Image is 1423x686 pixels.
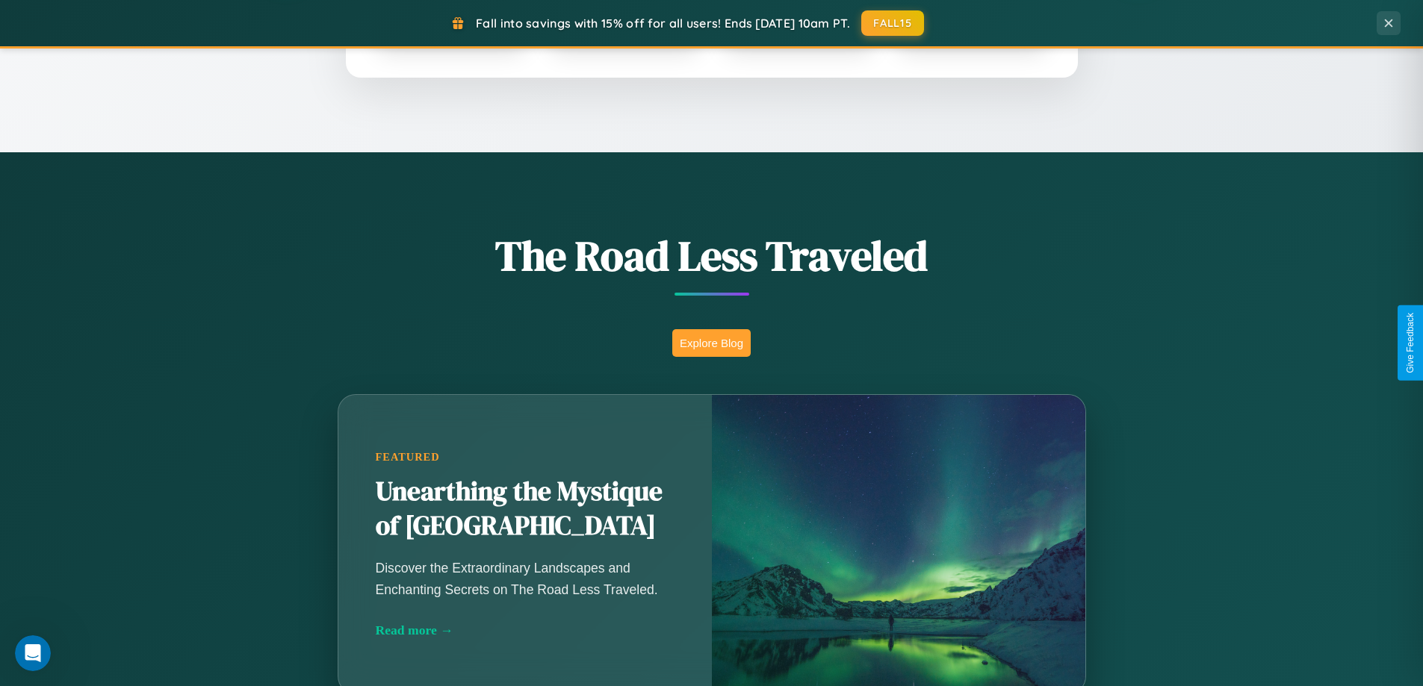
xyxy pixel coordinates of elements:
h1: The Road Less Traveled [264,227,1160,284]
div: Featured [376,451,675,464]
div: Read more → [376,623,675,638]
button: Explore Blog [672,329,751,357]
iframe: Intercom live chat [15,635,51,671]
div: Give Feedback [1405,313,1416,373]
button: FALL15 [861,10,924,36]
p: Discover the Extraordinary Landscapes and Enchanting Secrets on The Road Less Traveled. [376,558,675,599]
span: Fall into savings with 15% off for all users! Ends [DATE] 10am PT. [476,16,850,31]
h2: Unearthing the Mystique of [GEOGRAPHIC_DATA] [376,475,675,543]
